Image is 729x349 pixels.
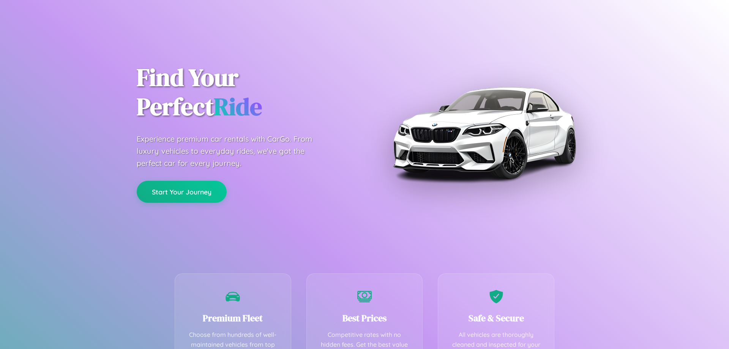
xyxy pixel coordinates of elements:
[318,312,411,324] h3: Best Prices
[186,312,279,324] h3: Premium Fleet
[137,63,353,122] h1: Find Your Perfect
[214,90,262,123] span: Ride
[137,133,327,169] p: Experience premium car rentals with CarGo. From luxury vehicles to everyday rides, we've got the ...
[450,312,543,324] h3: Safe & Secure
[137,181,227,203] button: Start Your Journey
[389,38,579,228] img: Premium BMW car rental vehicle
